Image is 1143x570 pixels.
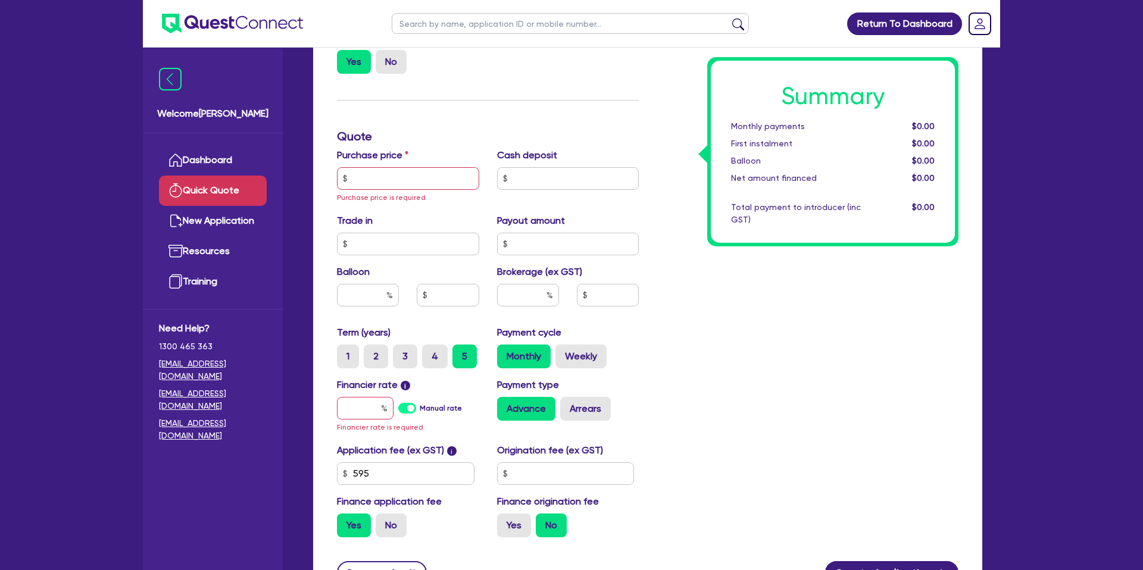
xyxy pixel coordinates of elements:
span: $0.00 [912,202,935,212]
img: new-application [168,214,183,228]
img: quick-quote [168,183,183,198]
label: Brokerage (ex GST) [497,265,582,279]
span: i [447,446,457,456]
a: Quick Quote [159,176,267,206]
a: Resources [159,236,267,267]
span: $0.00 [912,173,935,183]
span: 1300 465 363 [159,340,267,353]
a: [EMAIL_ADDRESS][DOMAIN_NAME] [159,358,267,383]
a: Return To Dashboard [847,12,962,35]
label: No [536,513,567,537]
span: $0.00 [912,121,935,131]
label: 1 [337,344,359,368]
label: 3 [393,344,417,368]
label: Weekly [555,344,607,368]
label: Monthly [497,344,551,368]
label: 5 [452,344,477,368]
label: Arrears [560,397,611,421]
label: Application fee (ex GST) [337,443,444,458]
div: Total payment to introducer (inc GST) [722,201,870,226]
label: No [376,50,407,74]
label: Payout amount [497,214,565,228]
a: [EMAIL_ADDRESS][DOMAIN_NAME] [159,387,267,412]
label: Yes [337,50,371,74]
label: Advance [497,397,555,421]
label: Origination fee (ex GST) [497,443,603,458]
label: No [376,513,407,537]
a: Training [159,267,267,297]
label: Yes [337,513,371,537]
div: Monthly payments [722,120,870,133]
label: Financier rate [337,378,410,392]
span: $0.00 [912,139,935,148]
div: Balloon [722,155,870,167]
img: quest-connect-logo-blue [162,14,303,33]
label: Manual rate [420,403,462,414]
span: Financier rate is required [337,423,423,431]
img: resources [168,244,183,258]
a: [EMAIL_ADDRESS][DOMAIN_NAME] [159,417,267,442]
span: Need Help? [159,321,267,336]
img: training [168,274,183,289]
label: Purchase price [337,148,408,162]
span: Welcome [PERSON_NAME] [157,107,268,121]
a: Dropdown toggle [964,8,995,39]
span: Purchase price is required [337,193,426,202]
label: Cash deposit [497,148,557,162]
label: Term (years) [337,325,391,340]
input: Search by name, application ID or mobile number... [392,13,749,34]
label: Balloon [337,265,370,279]
label: Payment type [497,378,559,392]
h1: Summary [731,82,935,111]
span: $0.00 [912,156,935,165]
label: Finance origination fee [497,494,599,509]
img: icon-menu-close [159,68,182,90]
label: Finance application fee [337,494,442,509]
div: Net amount financed [722,172,870,184]
a: Dashboard [159,145,267,176]
div: First instalment [722,137,870,150]
label: 2 [364,344,388,368]
span: i [401,381,410,390]
label: 4 [422,344,448,368]
label: Payment cycle [497,325,561,340]
label: Trade in [337,214,373,228]
label: Yes [497,513,531,537]
h3: Quote [337,129,639,143]
a: New Application [159,206,267,236]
